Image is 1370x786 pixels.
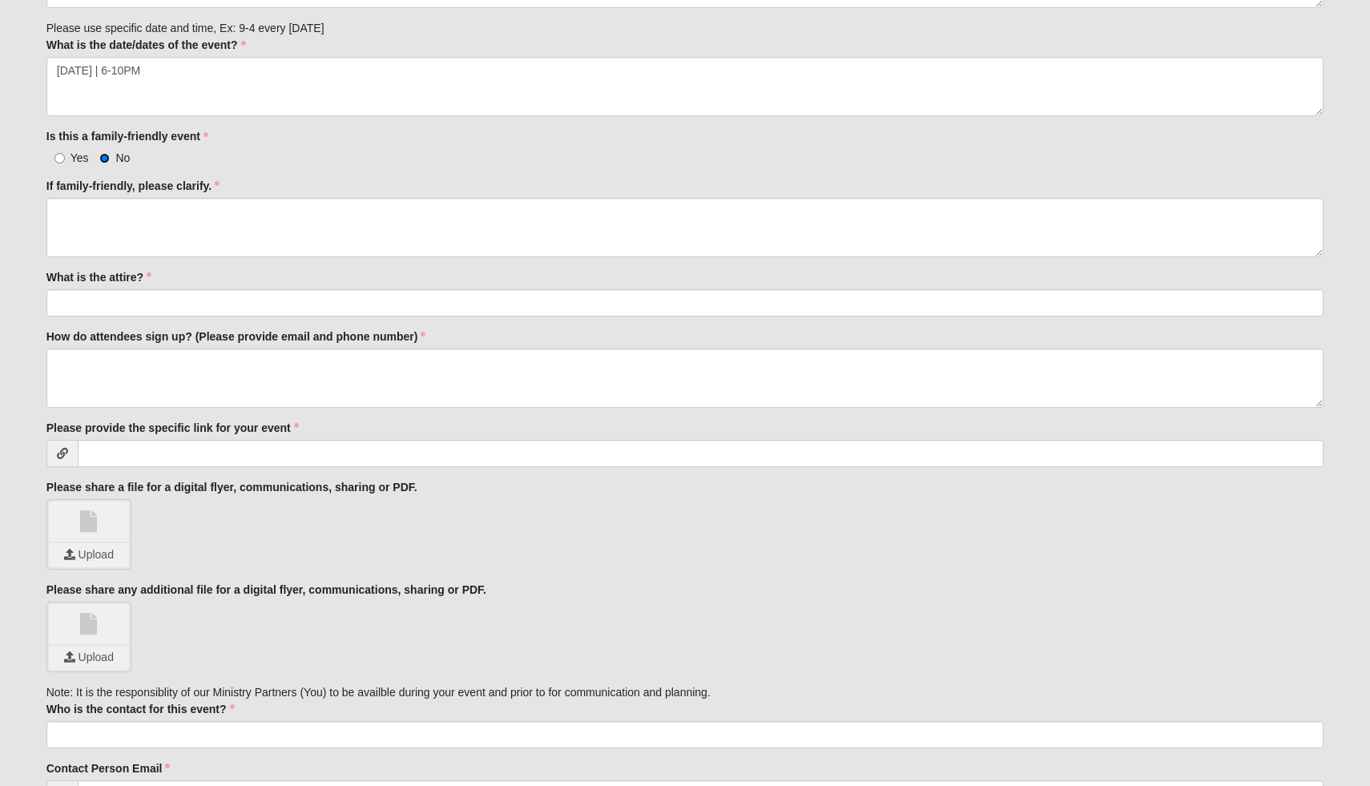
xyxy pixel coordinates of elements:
[46,269,151,285] label: What is the attire?
[99,153,110,163] input: No
[46,701,235,717] label: Who is the contact for this event?
[46,128,208,144] label: Is this a family-friendly event
[46,582,486,598] label: Please share any additional file for a digital flyer, communications, sharing or PDF.
[46,329,426,345] label: How do attendees sign up? (Please provide email and phone number)
[46,37,246,53] label: What is the date/dates of the event?
[46,479,417,495] label: Please share a file for a digital flyer, communications, sharing or PDF.
[46,760,171,776] label: Contact Person Email
[54,153,65,163] input: Yes
[115,151,130,164] span: No
[46,420,299,436] label: Please provide the specific link for your event
[46,178,220,194] label: If family-friendly, please clarify.
[71,151,89,164] span: Yes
